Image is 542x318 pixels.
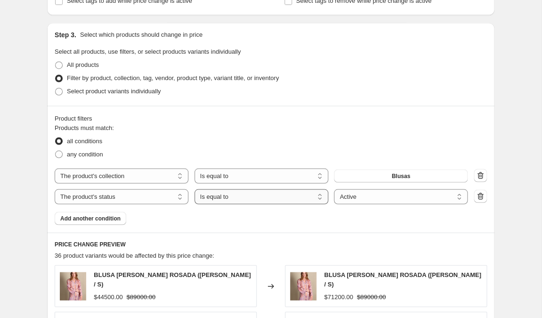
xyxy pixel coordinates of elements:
span: all conditions [67,137,102,144]
span: Blusas [392,172,410,179]
strike: $89000.00 [357,292,386,302]
div: Product filters [55,114,487,123]
h6: PRICE CHANGE PREVIEW [55,240,487,248]
img: UMMA_AGO2024_50_80x.jpg [60,272,86,300]
span: BLUSA [PERSON_NAME] ROSADA ([PERSON_NAME] / S) [94,271,251,287]
span: Filter by product, collection, tag, vendor, product type, variant title, or inventory [67,74,279,82]
span: Add another condition [60,214,121,222]
span: Select product variants individually [67,88,161,95]
button: Add another condition [55,212,126,225]
span: any condition [67,150,103,157]
span: Products must match: [55,124,114,131]
span: 36 product variants would be affected by this price change: [55,252,214,259]
div: $44500.00 [94,292,122,302]
button: Blusas [334,169,468,182]
div: $71200.00 [324,292,353,302]
strike: $89000.00 [127,292,155,302]
img: UMMA_AGO2024_50_80x.jpg [290,272,316,300]
span: Select all products, use filters, or select products variants individually [55,48,241,55]
h2: Step 3. [55,30,76,40]
span: All products [67,61,99,68]
span: BLUSA [PERSON_NAME] ROSADA ([PERSON_NAME] / S) [324,271,481,287]
p: Select which products should change in price [80,30,202,40]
